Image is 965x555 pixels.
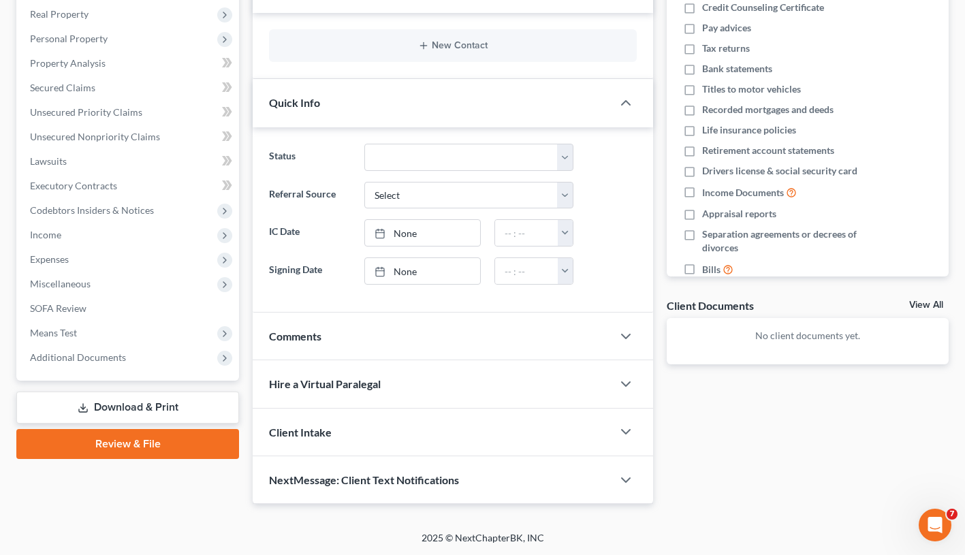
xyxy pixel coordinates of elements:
span: Tax returns [702,42,750,55]
label: IC Date [262,219,358,247]
span: Unsecured Priority Claims [30,106,142,118]
span: Life insurance policies [702,123,796,137]
p: No client documents yet. [678,329,938,343]
span: Recorded mortgages and deeds [702,103,834,116]
span: Titles to motor vehicles [702,82,801,96]
span: SOFA Review [30,302,86,314]
button: New Contact [280,40,626,51]
iframe: Intercom live chat [919,509,951,541]
a: Executory Contracts [19,174,239,198]
div: Client Documents [667,298,754,313]
span: Codebtors Insiders & Notices [30,204,154,216]
span: Expenses [30,253,69,265]
span: Additional Documents [30,351,126,363]
span: Client Intake [269,426,332,439]
a: Secured Claims [19,76,239,100]
a: SOFA Review [19,296,239,321]
span: Pay advices [702,21,751,35]
span: Personal Property [30,33,108,44]
span: Separation agreements or decrees of divorces [702,227,867,255]
span: Miscellaneous [30,278,91,289]
input: -- : -- [495,258,558,284]
a: Lawsuits [19,149,239,174]
a: Unsecured Nonpriority Claims [19,125,239,149]
a: Unsecured Priority Claims [19,100,239,125]
span: Retirement account statements [702,144,834,157]
a: Review & File [16,429,239,459]
span: Bank statements [702,62,772,76]
span: NextMessage: Client Text Notifications [269,473,459,486]
span: Executory Contracts [30,180,117,191]
span: Income Documents [702,186,784,200]
input: -- : -- [495,220,558,246]
a: Download & Print [16,392,239,424]
span: Property Analysis [30,57,106,69]
span: Appraisal reports [702,207,776,221]
span: Lawsuits [30,155,67,167]
span: Bills [702,263,721,276]
a: None [365,220,479,246]
span: 7 [947,509,958,520]
span: Income [30,229,61,240]
label: Referral Source [262,182,358,209]
a: None [365,258,479,284]
span: Quick Info [269,96,320,109]
a: Property Analysis [19,51,239,76]
span: Unsecured Nonpriority Claims [30,131,160,142]
a: View All [909,300,943,310]
span: Credit Counseling Certificate [702,1,824,14]
span: Real Property [30,8,89,20]
span: Drivers license & social security card [702,164,857,178]
label: Signing Date [262,257,358,285]
span: Secured Claims [30,82,95,93]
span: Means Test [30,327,77,338]
label: Status [262,144,358,171]
span: Comments [269,330,321,343]
span: Hire a Virtual Paralegal [269,377,381,390]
